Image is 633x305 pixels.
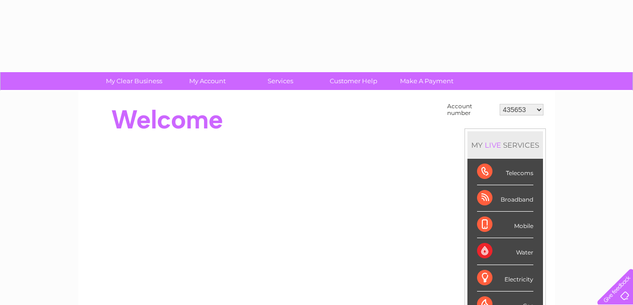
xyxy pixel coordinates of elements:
div: Telecoms [477,159,533,185]
div: Electricity [477,265,533,292]
td: Account number [445,101,497,119]
div: Mobile [477,212,533,238]
a: Services [241,72,320,90]
a: Customer Help [314,72,393,90]
div: Water [477,238,533,265]
a: My Account [168,72,247,90]
div: LIVE [483,140,503,150]
div: MY SERVICES [467,131,543,159]
a: Make A Payment [387,72,466,90]
a: My Clear Business [94,72,174,90]
div: Broadband [477,185,533,212]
